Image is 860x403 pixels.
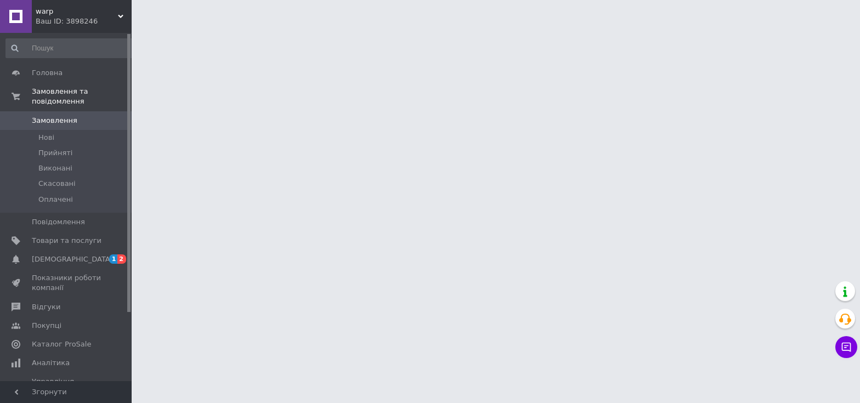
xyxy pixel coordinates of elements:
[32,116,77,126] span: Замовлення
[32,254,113,264] span: [DEMOGRAPHIC_DATA]
[32,377,101,396] span: Управління сайтом
[32,321,61,331] span: Покупці
[38,148,72,158] span: Прийняті
[32,273,101,293] span: Показники роботи компанії
[5,38,135,58] input: Пошук
[117,254,126,264] span: 2
[32,339,91,349] span: Каталог ProSale
[38,133,54,143] span: Нові
[32,87,132,106] span: Замовлення та повідомлення
[835,336,857,358] button: Чат з покупцем
[109,254,118,264] span: 1
[38,179,76,189] span: Скасовані
[36,7,118,16] span: warp
[32,358,70,368] span: Аналітика
[32,217,85,227] span: Повідомлення
[32,302,60,312] span: Відгуки
[38,163,72,173] span: Виконані
[32,236,101,246] span: Товари та послуги
[38,195,73,205] span: Оплачені
[32,68,63,78] span: Головна
[36,16,132,26] div: Ваш ID: 3898246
